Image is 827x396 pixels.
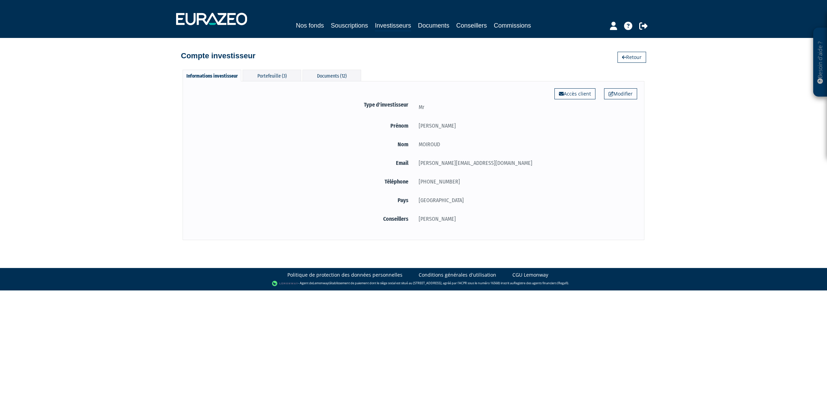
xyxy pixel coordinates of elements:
div: [PERSON_NAME] [413,215,637,223]
div: - Agent de (établissement de paiement dont le siège social est situé au [STREET_ADDRESS], agréé p... [7,280,820,287]
img: 1732889491-logotype_eurazeo_blanc_rvb.png [176,13,247,25]
div: Mr [413,103,637,111]
a: Investisseurs [375,21,411,31]
label: Nom [190,140,413,149]
a: Lemonway [313,281,329,286]
div: Portefeuille (3) [243,70,301,81]
div: [GEOGRAPHIC_DATA] [413,196,637,205]
a: Modifier [604,88,637,99]
label: Pays [190,196,413,205]
h4: Compte investisseur [181,52,255,60]
a: CGU Lemonway [512,271,548,278]
a: Politique de protection des données personnelles [287,271,402,278]
a: Conseillers [456,21,487,30]
a: Souscriptions [331,21,368,30]
div: MOIROUD [413,140,637,149]
a: Retour [617,52,646,63]
label: Email [190,159,413,167]
a: Nos fonds [296,21,324,30]
a: Conditions générales d'utilisation [419,271,496,278]
label: Type d'investisseur [190,100,413,109]
img: logo-lemonway.png [272,280,298,287]
div: [PERSON_NAME] [413,121,637,130]
div: [PHONE_NUMBER] [413,177,637,186]
a: Accès client [554,88,595,99]
a: Commissions [494,21,531,30]
label: Conseillers [190,215,413,223]
a: Registre des agents financiers (Regafi) [514,281,568,286]
a: Documents [418,21,449,30]
label: Prénom [190,121,413,130]
div: Informations investisseur [183,70,241,81]
p: Besoin d'aide ? [816,31,824,93]
div: [PERSON_NAME][EMAIL_ADDRESS][DOMAIN_NAME] [413,159,637,167]
label: Téléphone [190,177,413,186]
div: Documents (12) [303,70,361,81]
